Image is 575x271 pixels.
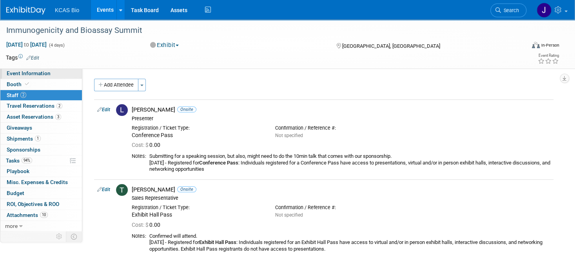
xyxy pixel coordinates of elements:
div: Exhibit Hall Pass [132,211,263,219]
span: Tasks [6,157,32,164]
div: Conference Pass [132,132,263,139]
a: Shipments1 [0,134,82,144]
span: to [23,42,30,48]
span: Not specified [275,212,303,218]
img: L.jpg [116,104,128,116]
span: Not specified [275,133,303,138]
span: Playbook [7,168,29,174]
div: Event Rating [538,54,559,58]
span: 2 [20,92,26,98]
span: [DATE] [DATE] [6,41,47,48]
a: Staff2 [0,90,82,101]
span: Booth [7,81,31,87]
a: Event Information [0,68,82,79]
img: Jocelyn King [537,3,551,18]
span: Onsite [177,107,196,112]
a: Tasks94% [0,155,82,166]
a: Edit [97,187,110,192]
a: Attachments10 [0,210,82,220]
img: Format-Inperson.png [532,42,540,48]
span: Staff [7,92,26,98]
span: Budget [7,190,24,196]
a: Giveaways [0,123,82,133]
a: ROI, Objectives & ROO [0,199,82,210]
span: 2 [56,103,62,109]
div: In-Person [541,42,559,48]
img: ExhibitDay [6,7,45,14]
div: Notes: [132,233,146,239]
a: Misc. Expenses & Credits [0,177,82,188]
div: Presenter [132,116,550,122]
a: Booth [0,79,82,90]
span: Attachments [7,212,48,218]
span: Event Information [7,70,51,76]
span: 0.00 [132,222,163,228]
a: Travel Reservations2 [0,101,82,111]
a: Budget [0,188,82,199]
span: 0.00 [132,142,163,148]
span: KCAS Bio [55,7,79,13]
span: more [5,223,18,229]
span: 1 [35,135,41,141]
span: Travel Reservations [7,103,62,109]
span: ROI, Objectives & ROO [7,201,59,207]
a: Search [490,4,526,17]
b: Conference Pass [199,160,238,166]
td: Tags [6,54,39,61]
a: Edit [97,107,110,112]
div: Submitting for a speaking session, but also, might need to do the 10min talk that comes with our ... [149,153,550,173]
td: Personalize Event Tab Strip [53,231,66,242]
i: Booth reservation complete [25,82,29,86]
a: Edit [26,55,39,61]
div: Confirmation / Reference #: [275,204,407,211]
a: Asset Reservations3 [0,112,82,122]
span: Onsite [177,186,196,192]
div: Immunogenicity and Bioassay Summit [4,23,512,38]
span: Asset Reservations [7,114,61,120]
span: Giveaways [7,125,32,131]
a: Sponsorships [0,145,82,155]
img: T.jpg [116,184,128,196]
span: [GEOGRAPHIC_DATA], [GEOGRAPHIC_DATA] [342,43,440,49]
b: Exhibit Hall Pass [199,239,236,245]
div: Registration / Ticket Type: [132,204,263,211]
button: Exhibit [147,41,182,49]
span: Cost: $ [132,222,149,228]
a: Playbook [0,166,82,177]
span: Shipments [7,135,41,142]
span: 3 [55,114,61,120]
div: Event Format [477,41,559,52]
div: Confirmed will attend. [DATE] - Registered for : Individuals registered for an Exhibit Hall Pass ... [149,233,550,253]
div: Confirmation / Reference #: [275,125,407,131]
span: Sponsorships [7,146,40,153]
td: Toggle Event Tabs [66,231,82,242]
div: Registration / Ticket Type: [132,125,263,131]
div: Notes: [132,153,146,159]
span: Search [501,7,519,13]
span: Cost: $ [132,142,149,148]
a: more [0,221,82,231]
button: Add Attendee [94,79,138,91]
div: [PERSON_NAME] [132,186,550,193]
span: 94% [22,157,32,163]
div: [PERSON_NAME] [132,106,550,114]
span: 10 [40,212,48,218]
span: Misc. Expenses & Credits [7,179,68,185]
div: Sales Representative [132,195,550,201]
span: (4 days) [48,43,65,48]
